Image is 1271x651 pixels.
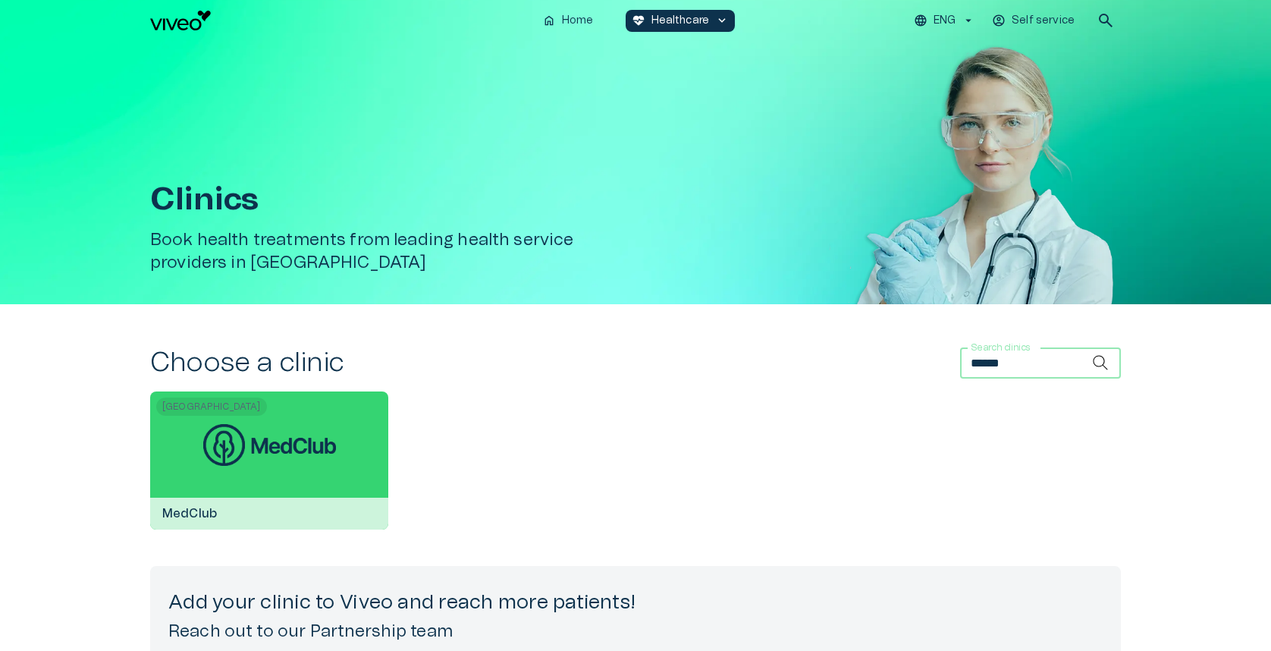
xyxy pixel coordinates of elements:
span: [GEOGRAPHIC_DATA] [156,400,267,414]
button: homeHome [536,10,601,32]
span: ecg_heart [632,14,645,27]
h5: Reach out to our Partnership team [168,621,1103,643]
img: Woman with doctor's equipment [818,42,1121,497]
h2: Choose a clinic [150,347,344,379]
img: Viveo logo [150,11,211,30]
button: ecg_heartHealthcarekeyboard_arrow_down [626,10,736,32]
h1: Clinics [150,182,642,217]
h6: MedClub [150,493,229,534]
button: Self service [990,10,1078,32]
p: Healthcare [651,13,710,29]
label: Search clinics [971,341,1031,354]
span: search [1097,11,1115,30]
img: MedClub logo [203,424,336,466]
button: ENG [912,10,978,32]
a: Navigate to homepage [150,11,530,30]
h5: Book health treatments from leading health service providers in [GEOGRAPHIC_DATA] [150,229,642,274]
h4: Add your clinic to Viveo and reach more patients! [168,590,1103,615]
p: ENG [934,13,956,29]
a: [GEOGRAPHIC_DATA]MedClub logoMedClub [150,392,388,530]
span: keyboard_arrow_down [715,14,729,27]
p: Home [562,13,594,29]
p: Self service [1012,13,1075,29]
span: home [542,14,556,27]
button: open search modal [1091,5,1121,36]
